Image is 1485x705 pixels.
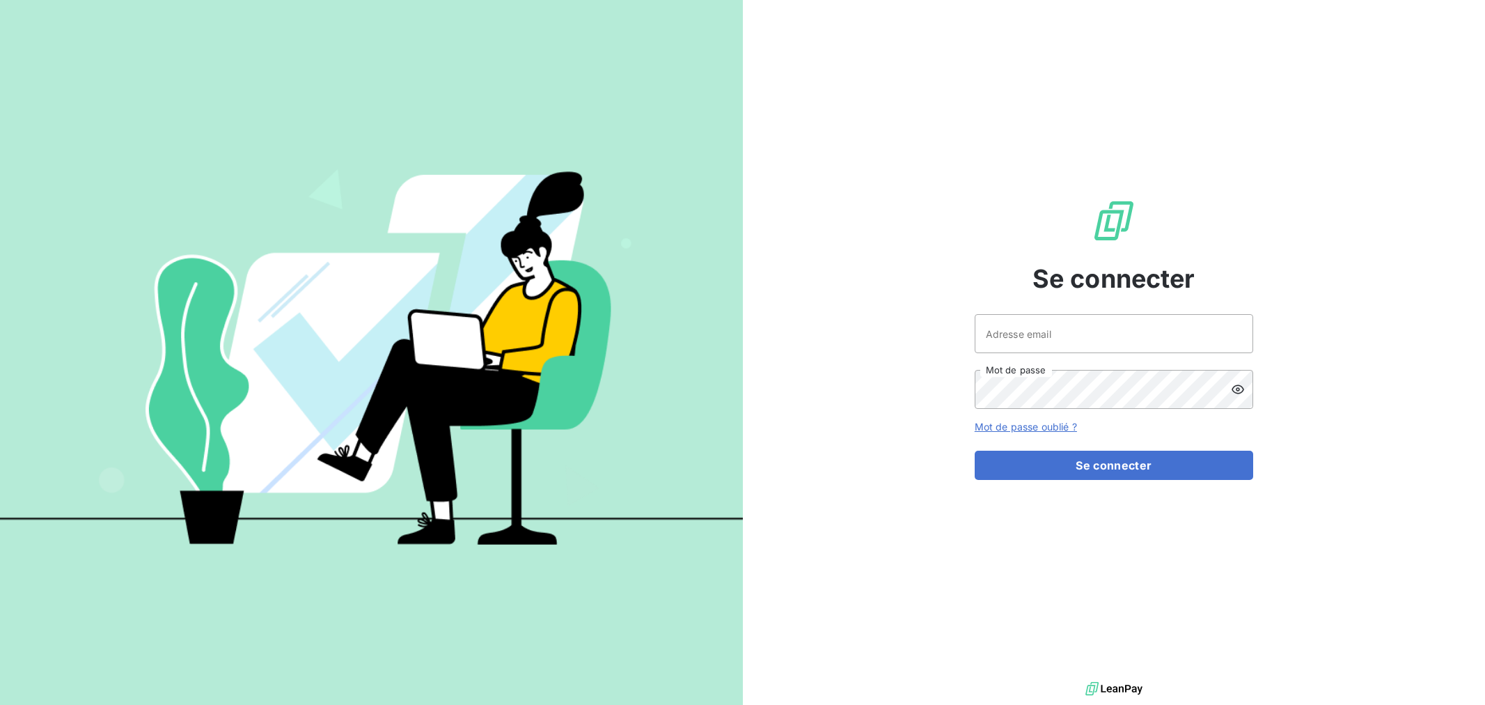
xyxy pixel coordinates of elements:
input: placeholder [975,314,1253,353]
img: Logo LeanPay [1092,199,1136,243]
img: logo [1085,679,1142,699]
span: Se connecter [1032,260,1195,297]
button: Se connecter [975,451,1253,480]
a: Mot de passe oublié ? [975,421,1077,433]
